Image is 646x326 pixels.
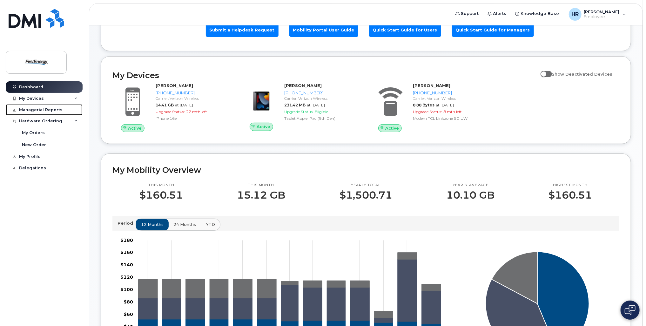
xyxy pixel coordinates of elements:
[436,103,454,107] span: at [DATE]
[413,109,442,114] span: Upgrade Status:
[156,109,185,114] span: Upgrade Status:
[564,8,631,21] div: Hellman, Robert H
[139,189,183,201] p: $160.51
[156,90,231,96] div: [PHONE_NUMBER]
[571,10,579,18] span: HR
[625,305,636,315] img: Open chat
[237,183,286,188] p: This month
[552,71,613,77] span: Show Deactivated Devices
[138,259,441,324] g: 330-592-8432
[369,23,441,37] a: Quick Start Guide for Users
[284,96,360,101] div: Carrier: Verizon Wireless
[413,90,488,96] div: [PHONE_NUMBER]
[461,10,479,17] span: Support
[120,249,133,255] tspan: $160
[584,9,620,14] span: [PERSON_NAME]
[206,221,215,228] span: YTD
[124,311,133,317] tspan: $60
[413,96,488,101] div: Carrier: Verizon Wireless
[284,116,360,121] div: Tablet Apple iPad (9th Gen)
[246,86,277,116] img: image20231002-3703462-17fd4bd.jpeg
[511,7,564,20] a: Knowledge Base
[112,165,619,175] h2: My Mobility Overview
[315,109,328,114] span: Eligible
[284,90,360,96] div: [PHONE_NUMBER]
[241,83,362,131] a: Active[PERSON_NAME][PHONE_NUMBER]Carrier: Verizon Wireless231.42 MBat [DATE]Upgrade Status:Eligib...
[385,125,399,131] span: Active
[156,103,174,107] span: 14.41 GB
[289,23,358,37] a: Mobility Portal User Guide
[206,23,279,37] a: Submit a Helpdesk Request
[120,262,133,268] tspan: $140
[284,103,306,107] span: 231.42 MB
[112,71,537,80] h2: My Devices
[124,299,133,305] tspan: $80
[549,189,592,201] p: $160.51
[584,14,620,19] span: Employee
[118,220,136,226] p: Period
[156,96,231,101] div: Carrier: Verizon Wireless
[284,83,322,88] strong: [PERSON_NAME]
[173,221,196,228] span: 24 months
[139,183,183,188] p: This month
[128,125,142,131] span: Active
[112,83,233,132] a: Active[PERSON_NAME][PHONE_NUMBER]Carrier: Verizon Wireless14.41 GBat [DATE]Upgrade Status:22 mth ...
[120,237,133,243] tspan: $180
[541,68,546,73] input: Show Deactivated Devices
[340,189,392,201] p: $1,500.71
[446,189,495,201] p: 10.10 GB
[120,274,133,280] tspan: $120
[156,116,231,121] div: iPhone 16e
[413,103,434,107] span: 0.00 Bytes
[237,189,286,201] p: 15.12 GB
[452,23,534,37] a: Quick Start Guide for Managers
[451,7,483,20] a: Support
[340,183,392,188] p: Yearly total
[284,109,313,114] span: Upgrade Status:
[186,109,207,114] span: 22 mth left
[370,83,491,132] a: Active[PERSON_NAME][PHONE_NUMBER]Carrier: Verizon Wireless0.00 Bytesat [DATE]Upgrade Status:8 mth...
[483,7,511,20] a: Alerts
[493,10,507,17] span: Alerts
[257,124,270,130] span: Active
[120,287,133,292] tspan: $100
[549,183,592,188] p: Highest month
[175,103,193,107] span: at [DATE]
[413,83,450,88] strong: [PERSON_NAME]
[521,10,559,17] span: Knowledge Base
[413,116,488,121] div: Modem TCL Linkzone 5G UW
[156,83,193,88] strong: [PERSON_NAME]
[138,253,441,318] g: 440-983-3753
[446,183,495,188] p: Yearly average
[307,103,325,107] span: at [DATE]
[443,109,462,114] span: 8 mth left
